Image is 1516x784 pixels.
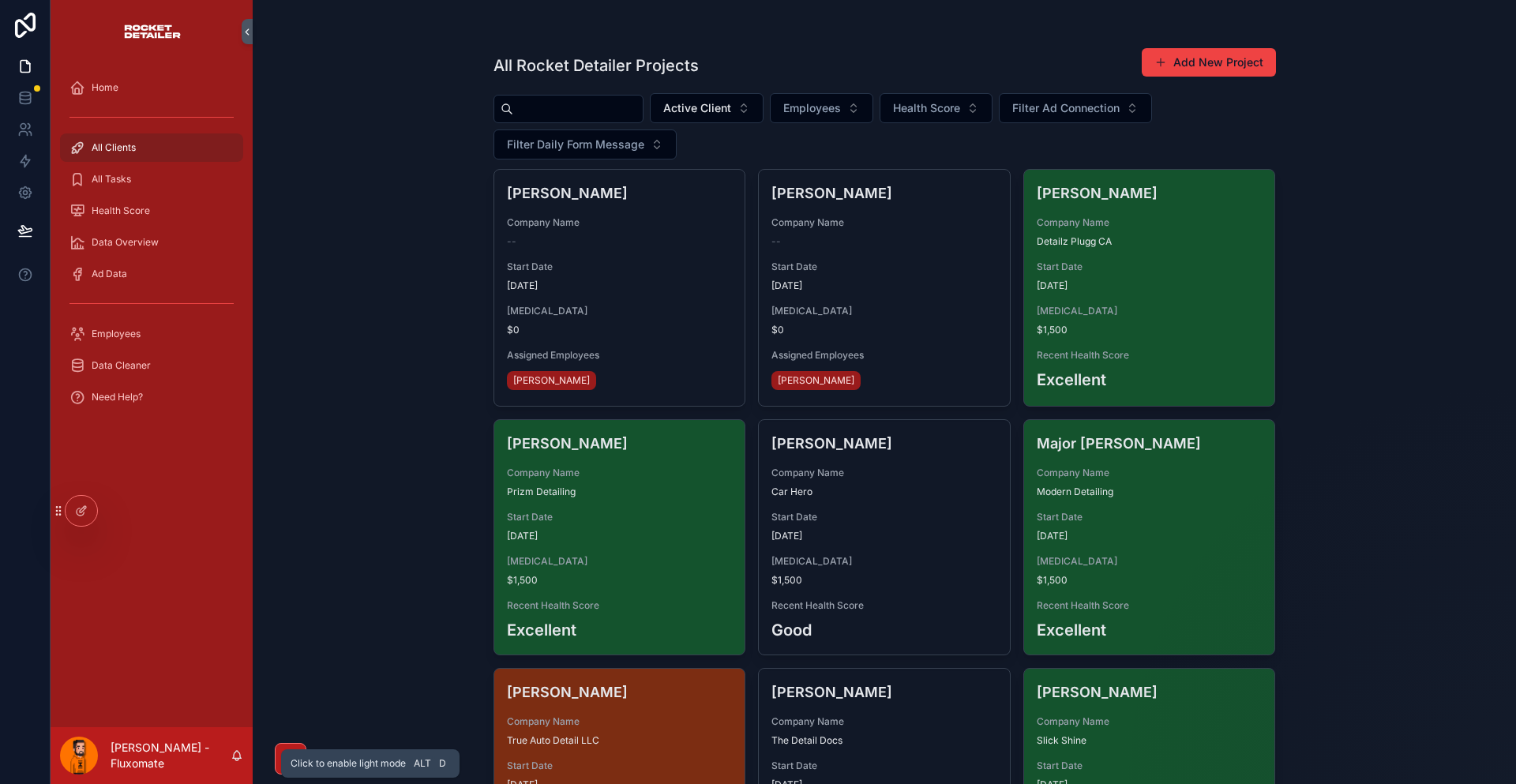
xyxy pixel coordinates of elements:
span: $1,500 [1037,324,1263,336]
button: Select Button [493,129,677,159]
span: Start Date [507,511,733,523]
span: Home [92,81,118,94]
span: -- [771,235,781,248]
h4: [PERSON_NAME] [771,433,997,454]
span: Company Name [1037,715,1263,728]
span: [PERSON_NAME] [778,374,854,387]
span: [MEDICAL_DATA] [1037,555,1263,568]
span: Start Date [507,261,733,273]
span: [DATE] [771,530,997,542]
span: [MEDICAL_DATA] [507,555,733,568]
span: D [436,757,448,770]
span: Start Date [771,511,997,523]
h4: [PERSON_NAME] [507,681,733,703]
a: [PERSON_NAME]Company NameDetailz Plugg CAStart Date[DATE][MEDICAL_DATA]$1,500Recent Health ScoreE... [1023,169,1276,407]
span: Health Score [893,100,960,116]
span: [MEDICAL_DATA] [1037,305,1263,317]
span: Company Name [1037,467,1263,479]
a: All Tasks [60,165,243,193]
span: Start Date [771,760,997,772]
p: [PERSON_NAME] - Fluxomate [111,740,231,771]
h4: [PERSON_NAME] [507,182,733,204]
a: Data Overview [60,228,243,257]
a: Data Cleaner [60,351,243,380]
span: -- [507,235,516,248]
a: Ad Data [60,260,243,288]
span: Recent Health Score [1037,349,1263,362]
span: Slick Shine [1037,734,1263,747]
span: [MEDICAL_DATA] [771,305,997,317]
span: [PERSON_NAME] [513,374,590,387]
h4: [PERSON_NAME] [771,182,997,204]
a: Major [PERSON_NAME]Company NameModern DetailingStart Date[DATE][MEDICAL_DATA]$1,500Recent Health ... [1023,419,1276,655]
span: Company Name [1037,216,1263,229]
span: Company Name [771,216,997,229]
span: Car Hero [771,486,997,498]
h4: [PERSON_NAME] [1037,182,1263,204]
span: Start Date [507,760,733,772]
a: Home [60,73,243,102]
span: Start Date [1037,760,1263,772]
span: Detailz Plugg CA [1037,235,1263,248]
span: Company Name [507,715,733,728]
button: Add New Project [1142,48,1276,77]
span: $0 [507,324,733,336]
span: Recent Health Score [1037,599,1263,612]
span: Start Date [771,261,997,273]
span: [DATE] [507,530,733,542]
span: Filter Ad Connection [1012,100,1120,116]
h4: [PERSON_NAME] [771,681,997,703]
button: Select Button [650,93,764,123]
h4: Major [PERSON_NAME] [1037,433,1263,454]
span: $1,500 [507,574,733,587]
span: Assigned Employees [771,349,997,362]
span: Data Overview [92,236,159,249]
span: [MEDICAL_DATA] [771,555,997,568]
span: Start Date [1037,511,1263,523]
span: Data Cleaner [92,359,151,372]
h3: Excellent [1037,618,1263,642]
a: Health Score [60,197,243,225]
a: [PERSON_NAME] [771,371,861,390]
span: Employees [92,328,141,340]
span: The Detail Docs [771,734,997,747]
img: App logo [122,19,182,44]
span: True Auto Detail LLC [507,734,733,747]
span: Active Client [663,100,731,116]
span: Modern Detailing [1037,486,1263,498]
h3: Excellent [507,618,733,642]
span: [DATE] [771,279,997,292]
span: Recent Health Score [507,599,733,612]
h4: [PERSON_NAME] [1037,681,1263,703]
div: scrollable content [51,63,253,430]
span: Assigned Employees [507,349,733,362]
a: [PERSON_NAME]Company NamePrizm DetailingStart Date[DATE][MEDICAL_DATA]$1,500Recent Health ScoreEx... [493,419,746,655]
span: Filter Daily Form Message [507,137,644,152]
a: [PERSON_NAME]Company Name--Start Date[DATE][MEDICAL_DATA]$0Assigned Employees[PERSON_NAME] [493,169,746,407]
iframe: Intercom notifications message [1200,666,1516,776]
span: Health Score [92,204,150,217]
a: [PERSON_NAME] [507,371,596,390]
span: [MEDICAL_DATA] [507,305,733,317]
span: All Tasks [92,173,131,186]
h3: Excellent [1037,368,1263,392]
span: Company Name [507,216,733,229]
a: Employees [60,320,243,348]
span: $1,500 [1037,574,1263,587]
span: [DATE] [1037,530,1263,542]
span: Recent Health Score [771,599,997,612]
button: Select Button [999,93,1152,123]
a: [PERSON_NAME]Company NameCar HeroStart Date[DATE][MEDICAL_DATA]$1,500Recent Health ScoreGood [758,419,1011,655]
h3: Good [771,618,997,642]
a: [PERSON_NAME]Company Name--Start Date[DATE][MEDICAL_DATA]$0Assigned Employees[PERSON_NAME] [758,169,1011,407]
span: Company Name [771,715,997,728]
span: [DATE] [1037,279,1263,292]
span: All Clients [92,141,136,154]
span: Ad Data [92,268,127,280]
button: Select Button [880,93,993,123]
span: Company Name [507,467,733,479]
a: All Clients [60,133,243,162]
span: Start Date [1037,261,1263,273]
span: $1,500 [771,574,997,587]
span: Company Name [771,467,997,479]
